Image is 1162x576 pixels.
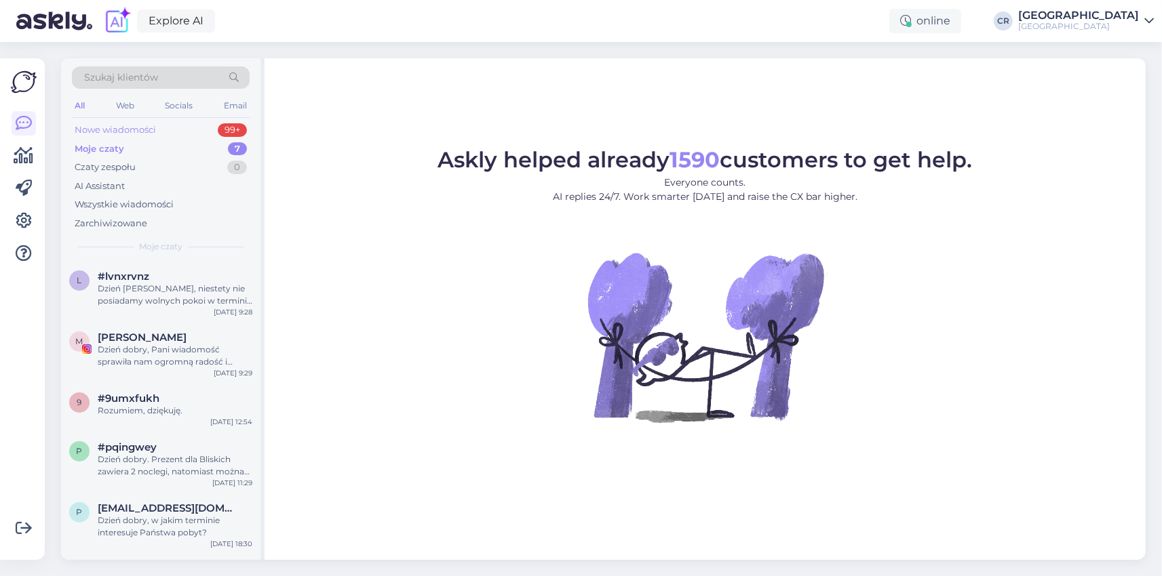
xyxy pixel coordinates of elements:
[1018,10,1154,32] a: [GEOGRAPHIC_DATA][GEOGRAPHIC_DATA]
[98,331,187,344] span: Małgorzata K
[139,241,182,253] span: Moje czaty
[84,70,158,85] span: Szukaj klientów
[77,275,82,285] span: l
[98,502,239,514] span: papka1991@wp.pl
[1018,10,1139,21] div: [GEOGRAPHIC_DATA]
[75,198,174,211] div: Wszystkie wiadomości
[214,368,252,378] div: [DATE] 9:29
[98,514,252,539] div: Dzień dobry, w jakim terminie interesuje Państwa pobyt?
[137,9,215,33] a: Explore AI
[228,142,247,156] div: 7
[210,539,252,549] div: [DATE] 18:30
[98,283,252,307] div: Dzień [PERSON_NAME], niestety nie posiadamy wolnych pokoi w terminie 24-26.10. Posiadamy tylko [P...
[77,397,82,407] span: 9
[670,146,720,173] b: 1590
[75,142,124,156] div: Moje czaty
[98,270,149,283] span: #lvnxrvnz
[214,307,252,317] div: [DATE] 9:28
[76,336,83,346] span: M
[75,161,136,174] div: Czaty zespołu
[75,180,125,193] div: AI Assistant
[227,161,247,174] div: 0
[212,478,252,488] div: [DATE] 11:29
[77,507,83,517] span: p
[994,12,1013,30] div: CR
[218,123,247,137] div: 99+
[72,97,88,115] div: All
[98,441,157,453] span: #pqingwey
[1018,21,1139,32] div: [GEOGRAPHIC_DATA]
[438,146,973,173] span: Askly helped already customers to get help.
[75,123,156,137] div: Nowe wiadomości
[77,446,83,456] span: p
[75,217,147,230] div: Zarchiwizowane
[98,453,252,478] div: Dzień dobry. Prezent dla Bliskich zawiera 2 noclegi, natomiast można dokupić dobę dodatkową. Cena...
[113,97,137,115] div: Web
[98,344,252,368] div: Dzień dobry, Pani wiadomość sprawiła nam ogromną radość i wzruszenie. Bardzo dziękujemy za tak ci...
[210,417,252,427] div: [DATE] 12:54
[162,97,195,115] div: Socials
[11,69,37,95] img: Askly Logo
[98,392,159,405] span: #9umxfukh
[583,215,828,459] img: No Chat active
[889,9,961,33] div: online
[438,176,973,204] p: Everyone counts. AI replies 24/7. Work smarter [DATE] and raise the CX bar higher.
[221,97,250,115] div: Email
[98,405,252,417] div: Rozumiem, dziękuję.
[103,7,132,35] img: explore-ai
